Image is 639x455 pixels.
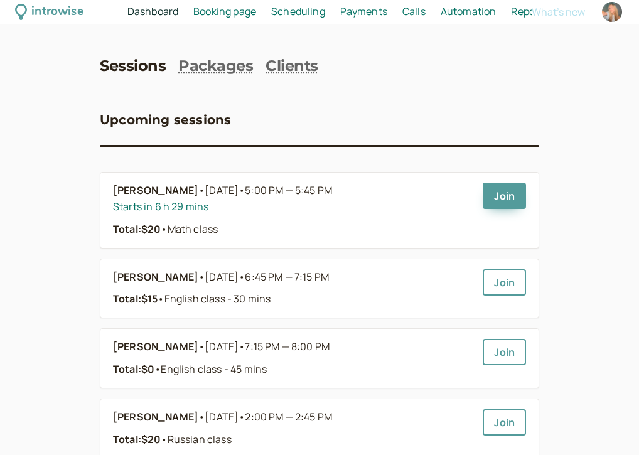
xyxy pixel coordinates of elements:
[245,270,329,284] span: 6:45 PM — 7:15 PM
[127,4,178,20] a: Dashboard
[239,183,245,197] span: •
[511,4,547,18] span: Reports
[198,339,205,355] span: •
[483,269,526,296] a: Join
[441,4,497,18] span: Automation
[198,409,205,426] span: •
[113,199,473,215] div: Starts in 6 h 29 mins
[158,292,164,306] span: •
[100,110,231,130] h3: Upcoming sessions
[113,222,161,236] strong: Total: $20
[178,57,253,75] a: Packages
[340,4,387,18] span: Payments
[193,4,256,18] span: Booking page
[198,269,205,286] span: •
[100,57,166,75] a: Sessions
[31,3,83,22] div: introwise
[441,4,497,20] a: Automation
[576,395,639,455] iframe: Chat Widget
[161,222,167,236] span: •
[483,183,526,209] a: Join
[511,4,547,20] a: Reports
[113,432,161,446] strong: Total: $20
[483,339,526,365] a: Join
[154,362,267,376] span: English class - 45 mins
[239,410,245,424] span: •
[161,432,231,446] span: Russian class
[205,183,332,199] span: [DATE]
[205,409,332,426] span: [DATE]
[161,222,218,236] span: Math class
[113,409,198,426] b: [PERSON_NAME]
[239,270,245,284] span: •
[402,4,426,18] span: Calls
[193,4,256,20] a: Booking page
[15,3,83,22] a: introwise
[113,269,473,308] a: [PERSON_NAME]•[DATE]•6:45 PM — 7:15 PMTotal:$15•English class - 30 mins
[158,292,271,306] span: English class - 30 mins
[113,339,473,378] a: [PERSON_NAME]•[DATE]•7:15 PM — 8:00 PMTotal:$0•English class - 45 mins
[245,410,332,424] span: 2:00 PM — 2:45 PM
[113,183,473,238] a: [PERSON_NAME]•[DATE]•5:00 PM — 5:45 PMStarts in 6 h 29 minsTotal:$20•Math class
[205,269,329,286] span: [DATE]
[271,4,325,18] span: Scheduling
[245,340,330,353] span: 7:15 PM — 8:00 PM
[532,5,585,19] span: What's new
[239,340,245,353] span: •
[154,362,161,376] span: •
[113,409,473,448] a: [PERSON_NAME]•[DATE]•2:00 PM — 2:45 PMTotal:$20•Russian class
[113,362,154,376] strong: Total: $0
[483,409,526,436] a: Join
[205,339,330,355] span: [DATE]
[113,183,198,199] b: [PERSON_NAME]
[198,183,205,199] span: •
[532,6,585,18] button: What's new
[340,4,387,20] a: Payments
[271,4,325,20] a: Scheduling
[127,4,178,18] span: Dashboard
[113,292,158,306] strong: Total: $15
[266,57,318,75] a: Clients
[245,183,332,197] span: 5:00 PM — 5:45 PM
[402,4,426,20] a: Calls
[113,269,198,286] b: [PERSON_NAME]
[161,432,167,446] span: •
[113,339,198,355] b: [PERSON_NAME]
